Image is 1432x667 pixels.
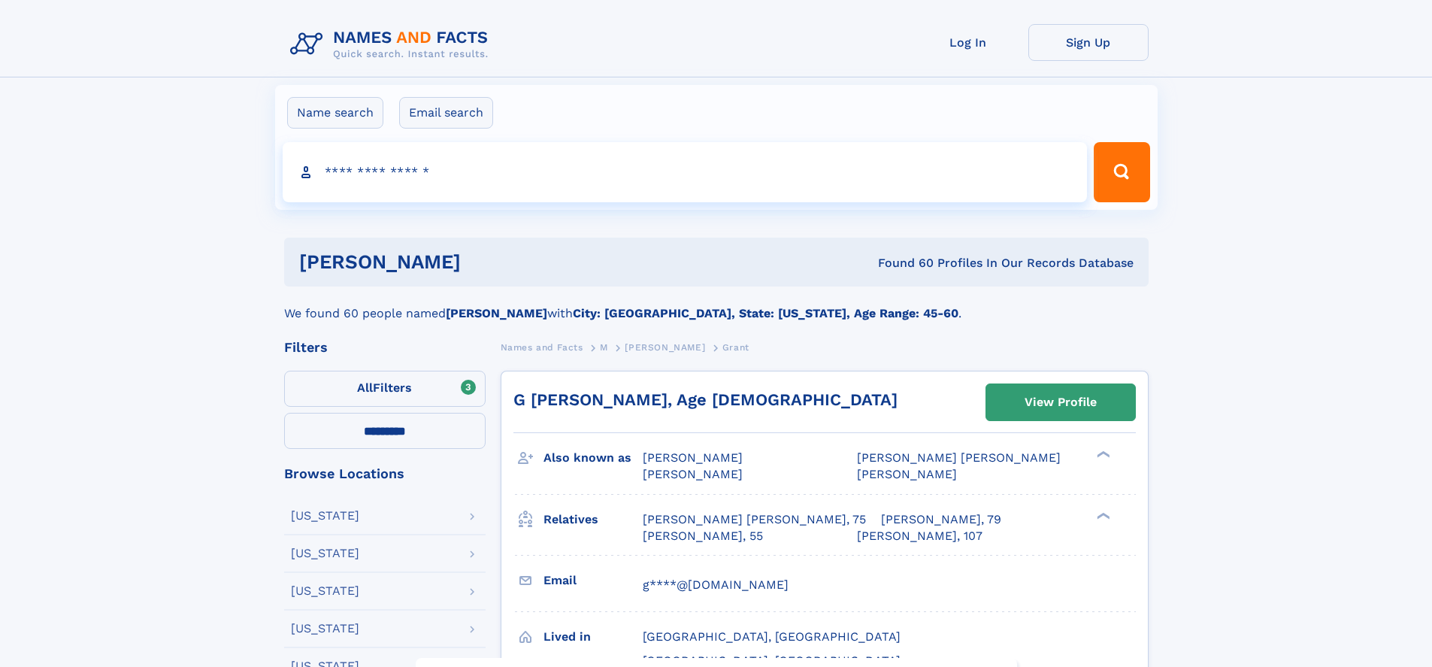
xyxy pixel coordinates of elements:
span: [GEOGRAPHIC_DATA], [GEOGRAPHIC_DATA] [643,629,901,644]
b: City: [GEOGRAPHIC_DATA], State: [US_STATE], Age Range: 45-60 [573,306,958,320]
a: [PERSON_NAME] [PERSON_NAME], 75 [643,511,866,528]
span: [PERSON_NAME] [643,467,743,481]
div: ❯ [1093,450,1111,459]
a: [PERSON_NAME], 107 [857,528,982,544]
div: [US_STATE] [291,623,359,635]
span: All [357,380,373,395]
label: Name search [287,97,383,129]
div: ❯ [1093,511,1111,520]
h1: [PERSON_NAME] [299,253,670,271]
a: Log In [908,24,1028,61]
button: Search Button [1094,142,1149,202]
div: [US_STATE] [291,585,359,597]
a: Names and Facts [501,338,583,356]
h3: Lived in [543,624,643,650]
h3: Also known as [543,445,643,471]
span: M [600,342,608,353]
b: [PERSON_NAME] [446,306,547,320]
span: [PERSON_NAME] [625,342,705,353]
div: Filters [284,341,486,354]
div: [US_STATE] [291,547,359,559]
input: search input [283,142,1088,202]
span: [PERSON_NAME] [PERSON_NAME] [857,450,1061,465]
a: View Profile [986,384,1135,420]
a: M [600,338,608,356]
div: Found 60 Profiles In Our Records Database [669,255,1134,271]
img: Logo Names and Facts [284,24,501,65]
a: [PERSON_NAME], 79 [881,511,1001,528]
a: Sign Up [1028,24,1149,61]
span: [PERSON_NAME] [643,450,743,465]
h3: Email [543,568,643,593]
a: [PERSON_NAME] [625,338,705,356]
a: G [PERSON_NAME], Age [DEMOGRAPHIC_DATA] [513,390,898,409]
div: View Profile [1025,385,1097,420]
span: [PERSON_NAME] [857,467,957,481]
h3: Relatives [543,507,643,532]
div: Browse Locations [284,467,486,481]
div: We found 60 people named with . [284,287,1149,323]
span: Grant [722,342,749,353]
label: Email search [399,97,493,129]
div: [US_STATE] [291,510,359,522]
label: Filters [284,371,486,407]
a: [PERSON_NAME], 55 [643,528,763,544]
